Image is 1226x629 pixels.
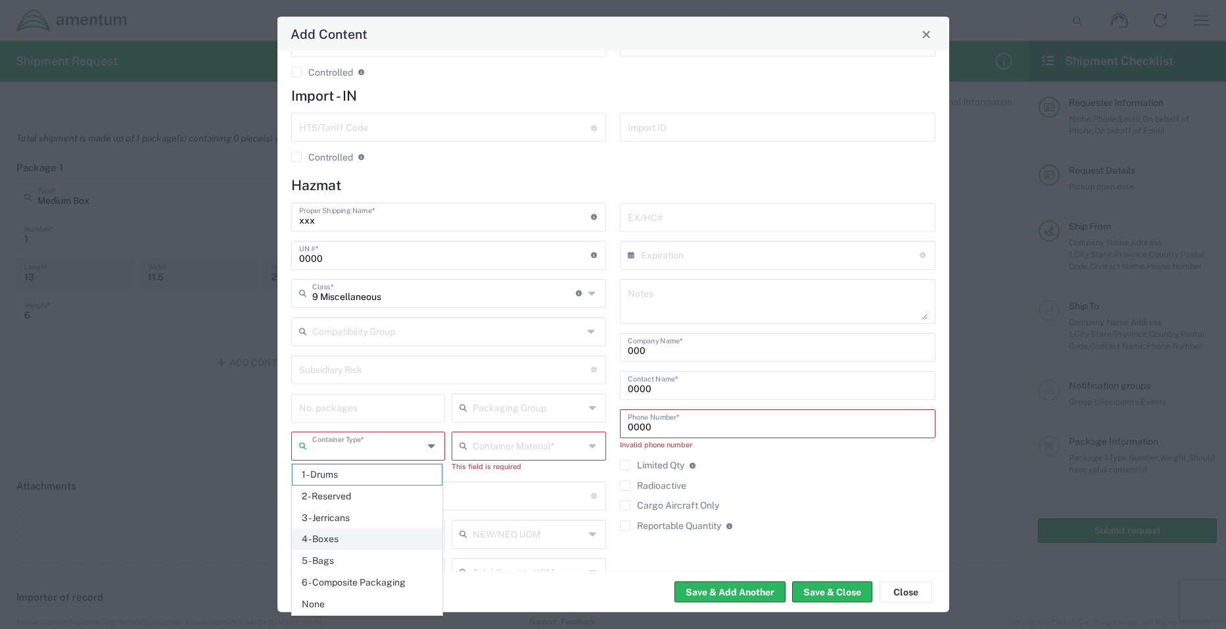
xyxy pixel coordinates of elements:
[620,520,721,531] label: Reportable Quantity
[880,582,932,603] button: Close
[293,594,442,615] span: None
[291,461,446,472] div: This field is required
[674,582,786,603] button: Save & Add Another
[293,529,442,549] span: 4 - Boxes
[792,582,872,603] button: Save & Close
[620,480,686,491] label: Radioactive
[291,88,935,104] h4: Import - IN
[620,500,719,511] label: Cargo Aircraft Only
[293,572,442,593] span: 6 - Composite Packaging
[291,67,353,78] label: Controlled
[291,152,353,163] label: Controlled
[291,24,367,43] h4: Add Content
[293,465,442,485] span: 1 - Drums
[293,551,442,571] span: 5 - Bags
[291,177,935,193] h4: Hazmat
[293,508,442,528] span: 3 - Jerricans
[452,461,606,472] div: This field is required
[917,25,935,43] button: Close
[620,438,935,450] div: Invalid phone number
[620,460,684,470] label: Limited Qty
[293,486,442,507] span: 2 - Reserved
